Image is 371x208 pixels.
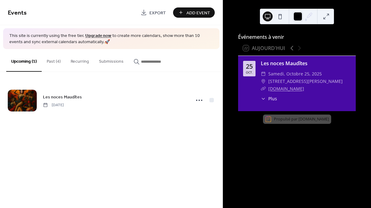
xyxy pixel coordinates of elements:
[186,10,210,16] span: Add Event
[43,94,82,100] span: Les noces Maudîtes
[261,85,266,93] div: ​
[8,7,27,19] span: Events
[268,70,322,78] span: samedi, octobre 25, 2025
[298,116,329,122] a: [DOMAIN_NAME]
[238,33,356,41] div: Événements à venir
[43,102,64,108] span: [DATE]
[261,60,308,67] a: Les noces Maudîtes
[43,93,82,101] a: Les noces Maudîtes
[136,7,171,18] a: Export
[246,63,253,70] div: 25
[9,33,213,45] span: This site is currently using the free tier. to create more calendars, show more than 10 events an...
[274,116,329,122] div: Propulsé par
[268,86,304,92] a: [DOMAIN_NAME]
[149,10,166,16] span: Export
[261,78,266,85] div: ​
[42,49,66,71] button: Past (4)
[261,95,266,102] div: ​
[246,71,253,74] div: oct.
[261,70,266,78] div: ​
[268,95,277,102] span: Plus
[94,49,129,71] button: Submissions
[173,7,215,18] button: Add Event
[85,32,111,40] a: Upgrade now
[66,49,94,71] button: Recurring
[261,95,277,102] button: ​Plus
[268,78,343,85] span: [STREET_ADDRESS][PERSON_NAME]
[6,49,42,72] button: Upcoming (1)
